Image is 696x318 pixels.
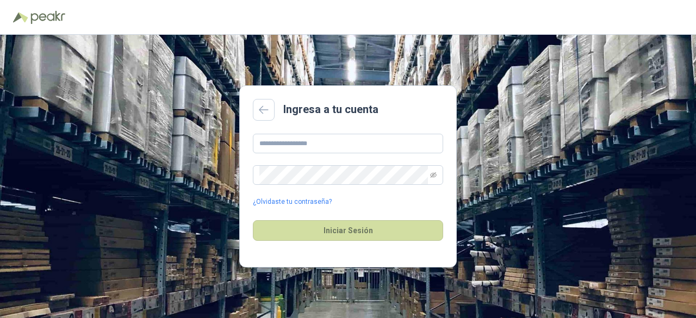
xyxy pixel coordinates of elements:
[253,220,443,241] button: Iniciar Sesión
[430,172,437,178] span: eye-invisible
[283,101,378,118] h2: Ingresa a tu cuenta
[30,11,65,24] img: Peakr
[253,197,332,207] a: ¿Olvidaste tu contraseña?
[13,12,28,23] img: Logo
